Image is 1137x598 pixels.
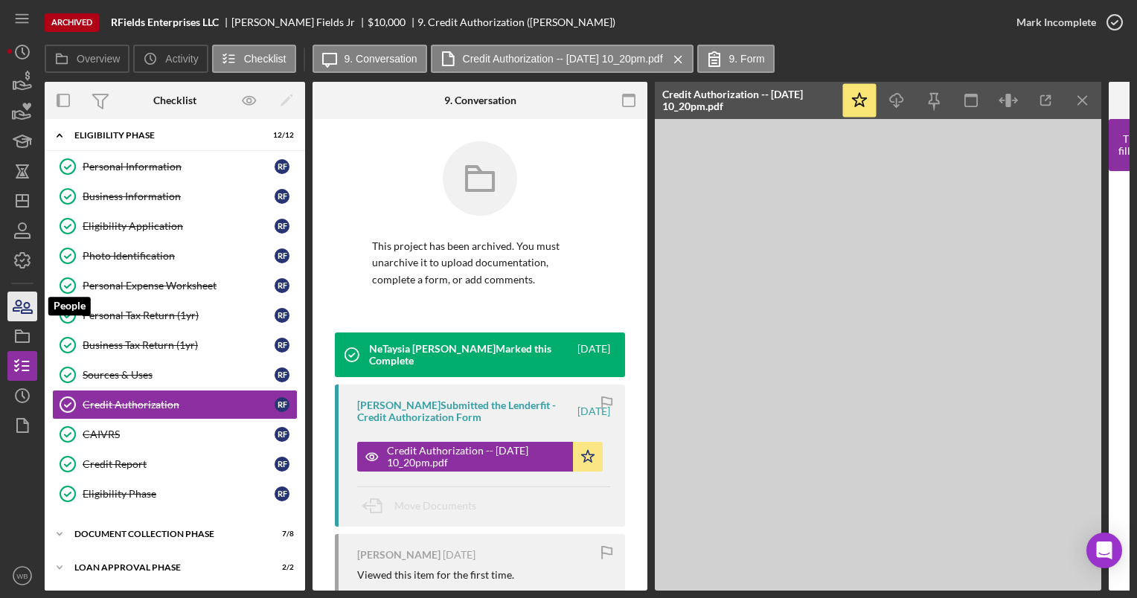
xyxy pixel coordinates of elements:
span: Move Documents [394,499,476,512]
div: Document Collection Phase [74,530,257,538]
label: 9. Conversation [345,53,417,65]
text: WB [16,572,28,580]
div: [PERSON_NAME] Fields Jr [231,16,368,28]
div: R F [275,278,289,293]
time: 2023-06-05 19:15 [577,343,610,367]
button: Checklist [212,45,296,73]
div: Credit Authorization -- [DATE] 10_20pm.pdf [387,445,566,469]
a: Eligibility PhaseRF [52,479,298,509]
div: [PERSON_NAME] [357,549,441,561]
div: 9. Credit Authorization ([PERSON_NAME]) [417,16,615,28]
label: Activity [165,53,198,65]
div: R F [275,397,289,412]
button: WB [7,561,37,591]
div: R F [275,219,289,234]
div: 9. Conversation [444,94,516,106]
div: Personal Expense Worksheet [83,280,275,292]
div: R F [275,159,289,174]
div: Archived [45,13,99,32]
div: Personal Information [83,161,275,173]
a: Personal Tax Return (1yr)RF [52,300,298,330]
a: Personal Expense WorksheetRF [52,271,298,300]
div: Credit Authorization [83,399,275,411]
div: Open Intercom Messenger [1086,533,1122,568]
div: R F [275,308,289,323]
b: RFields Enterprises LLC [111,16,219,28]
div: Business Tax Return (1yr) [83,339,275,351]
div: Credit Authorization -- [DATE] 10_20pm.pdf [662,89,833,112]
div: R F [275,189,289,204]
time: 2023-06-05 02:20 [443,549,475,561]
div: 7 / 8 [267,530,294,538]
div: R F [275,338,289,353]
label: 9. Form [729,53,765,65]
iframe: File preview [655,119,1101,591]
button: Move Documents [357,487,491,524]
div: R F [275,457,289,472]
a: Credit ReportRF [52,449,298,479]
div: Mark Incomplete [1016,7,1096,37]
a: Photo IdentificationRF [52,241,298,271]
time: 2023-06-05 02:20 [577,405,610,417]
a: Credit AuthorizationRF [52,390,298,419]
button: 9. Conversation [313,45,427,73]
label: Overview [77,53,120,65]
div: Credit Report [83,458,275,470]
button: Activity [133,45,208,73]
div: Photo Identification [83,250,275,262]
a: Sources & UsesRF [52,360,298,390]
div: Checklist [153,94,196,106]
div: [PERSON_NAME] Submitted the Lenderfit - Credit Authorization Form [357,399,575,423]
div: Viewed this item for the first time. [357,569,514,581]
div: Sources & Uses [83,369,275,381]
a: CAIVRSRF [52,419,298,449]
a: Personal InformationRF [52,152,298,181]
button: Credit Authorization -- [DATE] 10_20pm.pdf [357,442,603,472]
p: This project has been archived. You must unarchive it to upload documentation, complete a form, o... [372,238,588,288]
div: 2 / 2 [267,563,294,572]
div: R F [275,367,289,382]
div: Business Information [83,190,275,202]
div: R F [275,427,289,442]
div: Eligibility Phase [83,488,275,500]
button: Overview [45,45,129,73]
div: Eligibility Phase [74,131,257,140]
a: Business Tax Return (1yr)RF [52,330,298,360]
div: R F [275,248,289,263]
div: Eligibility Application [83,220,275,232]
a: Eligibility ApplicationRF [52,211,298,241]
div: CAIVRS [83,428,275,440]
label: Credit Authorization -- [DATE] 10_20pm.pdf [463,53,663,65]
div: 12 / 12 [267,131,294,140]
label: Checklist [244,53,286,65]
a: Business InformationRF [52,181,298,211]
button: 9. Form [697,45,775,73]
div: $10,000 [368,16,406,28]
div: NeTaysia [PERSON_NAME] Marked this Complete [369,343,575,367]
div: R F [275,486,289,501]
button: Mark Incomplete [1002,7,1130,37]
div: Personal Tax Return (1yr) [83,309,275,321]
button: Credit Authorization -- [DATE] 10_20pm.pdf [431,45,694,73]
div: Loan Approval Phase [74,563,257,572]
